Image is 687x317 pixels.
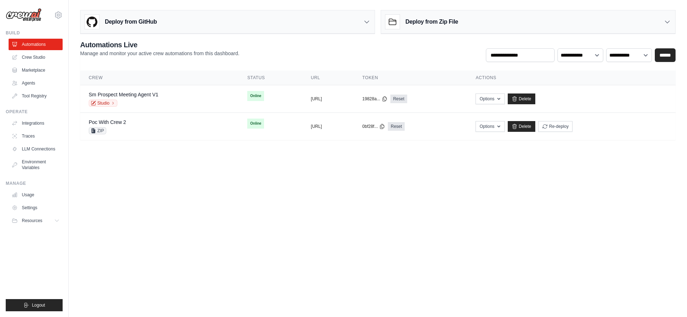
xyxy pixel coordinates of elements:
a: Traces [9,130,63,142]
a: Marketplace [9,64,63,76]
button: Re-deploy [538,121,573,132]
button: Resources [9,215,63,226]
h2: Automations Live [80,40,239,50]
a: Crew Studio [9,52,63,63]
button: Options [476,121,505,132]
th: Token [354,71,467,85]
a: Environment Variables [9,156,63,173]
img: Logo [6,8,42,22]
div: Operate [6,109,63,115]
a: Settings [9,202,63,213]
span: ZIP [89,127,106,134]
p: Manage and monitor your active crew automations from this dashboard. [80,50,239,57]
a: Tool Registry [9,90,63,102]
a: Integrations [9,117,63,129]
button: Logout [6,299,63,311]
img: GitHub Logo [85,15,99,29]
a: Usage [9,189,63,201]
a: LLM Connections [9,143,63,155]
a: Automations [9,39,63,50]
th: URL [302,71,354,85]
a: Sm Prospect Meeting Agent V1 [89,92,159,97]
a: Delete [508,93,535,104]
span: Resources [22,218,42,224]
div: Build [6,30,63,36]
button: 0bf28f... [362,124,385,129]
div: Manage [6,181,63,186]
th: Status [239,71,302,85]
a: Reset [390,95,407,103]
span: Online [247,119,264,129]
a: Agents [9,77,63,89]
a: Poc With Crew 2 [89,119,126,125]
a: Delete [508,121,535,132]
button: 19828a... [362,96,388,102]
a: Reset [388,122,405,131]
h3: Deploy from GitHub [105,18,157,26]
th: Crew [80,71,239,85]
th: Actions [467,71,676,85]
span: Online [247,91,264,101]
span: Logout [32,302,45,308]
a: Studio [89,100,117,107]
button: Options [476,93,505,104]
h3: Deploy from Zip File [405,18,458,26]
